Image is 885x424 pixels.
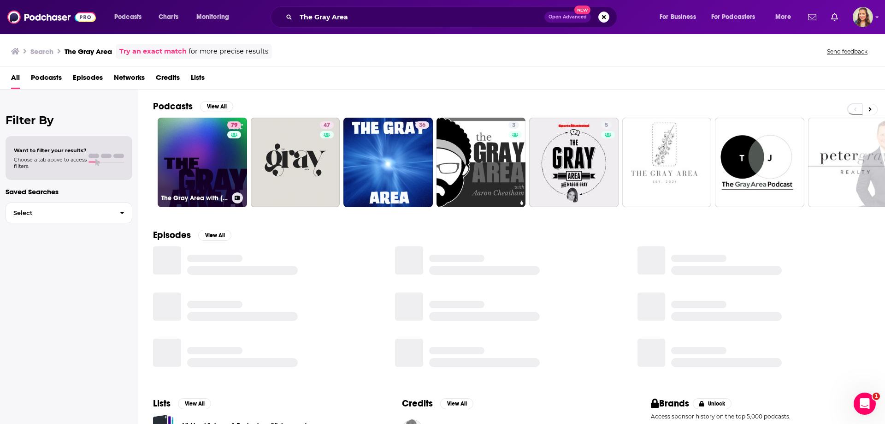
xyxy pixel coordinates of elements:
[161,194,228,202] h3: The Gray Area with [PERSON_NAME]
[544,12,591,23] button: Open AdvancedNew
[601,121,612,129] a: 5
[153,398,211,409] a: ListsView All
[190,10,241,24] button: open menu
[231,121,237,130] span: 79
[279,6,626,28] div: Search podcasts, credits, & more...
[200,101,233,112] button: View All
[660,11,696,24] span: For Business
[605,121,608,130] span: 5
[508,121,519,129] a: 3
[153,398,171,409] h2: Lists
[705,10,769,24] button: open menu
[824,48,870,55] button: Send feedback
[30,47,53,56] h3: Search
[153,10,184,24] a: Charts
[6,187,132,196] p: Saved Searches
[853,7,873,27] img: User Profile
[651,413,870,420] p: Access sponsor history on the top 5,000 podcasts.
[343,118,433,207] a: 36
[178,398,211,409] button: View All
[114,70,145,89] a: Networks
[827,9,842,25] a: Show notifications dropdown
[251,118,340,207] a: 47
[14,147,87,154] span: Want to filter your results?
[153,101,193,112] h2: Podcasts
[775,11,791,24] span: More
[114,11,142,24] span: Podcasts
[156,70,180,89] a: Credits
[73,70,103,89] a: Episodes
[419,121,425,130] span: 36
[6,203,132,223] button: Select
[189,46,268,57] span: for more precise results
[320,121,334,129] a: 47
[853,7,873,27] span: Logged in as adriana.guzman
[529,118,619,207] a: 5
[512,121,515,130] span: 3
[153,229,191,241] h2: Episodes
[11,70,20,89] a: All
[711,11,755,24] span: For Podcasters
[440,398,473,409] button: View All
[153,101,233,112] a: PodcastsView All
[119,46,187,57] a: Try an exact match
[108,10,153,24] button: open menu
[853,7,873,27] button: Show profile menu
[437,118,526,207] a: 3
[196,11,229,24] span: Monitoring
[153,229,231,241] a: EpisodesView All
[7,8,96,26] img: Podchaser - Follow, Share and Rate Podcasts
[854,393,876,415] iframe: Intercom live chat
[651,398,689,409] h2: Brands
[14,156,87,169] span: Choose a tab above to access filters.
[191,70,205,89] a: Lists
[65,47,112,56] h3: The Gray Area
[227,121,241,129] a: 79
[693,398,732,409] button: Unlock
[6,113,132,127] h2: Filter By
[415,121,429,129] a: 36
[158,118,247,207] a: 79The Gray Area with [PERSON_NAME]
[402,398,473,409] a: CreditsView All
[574,6,591,14] span: New
[324,121,330,130] span: 47
[198,230,231,241] button: View All
[6,210,112,216] span: Select
[873,393,880,400] span: 1
[549,15,587,19] span: Open Advanced
[769,10,802,24] button: open menu
[31,70,62,89] a: Podcasts
[653,10,708,24] button: open menu
[804,9,820,25] a: Show notifications dropdown
[296,10,544,24] input: Search podcasts, credits, & more...
[402,398,433,409] h2: Credits
[159,11,178,24] span: Charts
